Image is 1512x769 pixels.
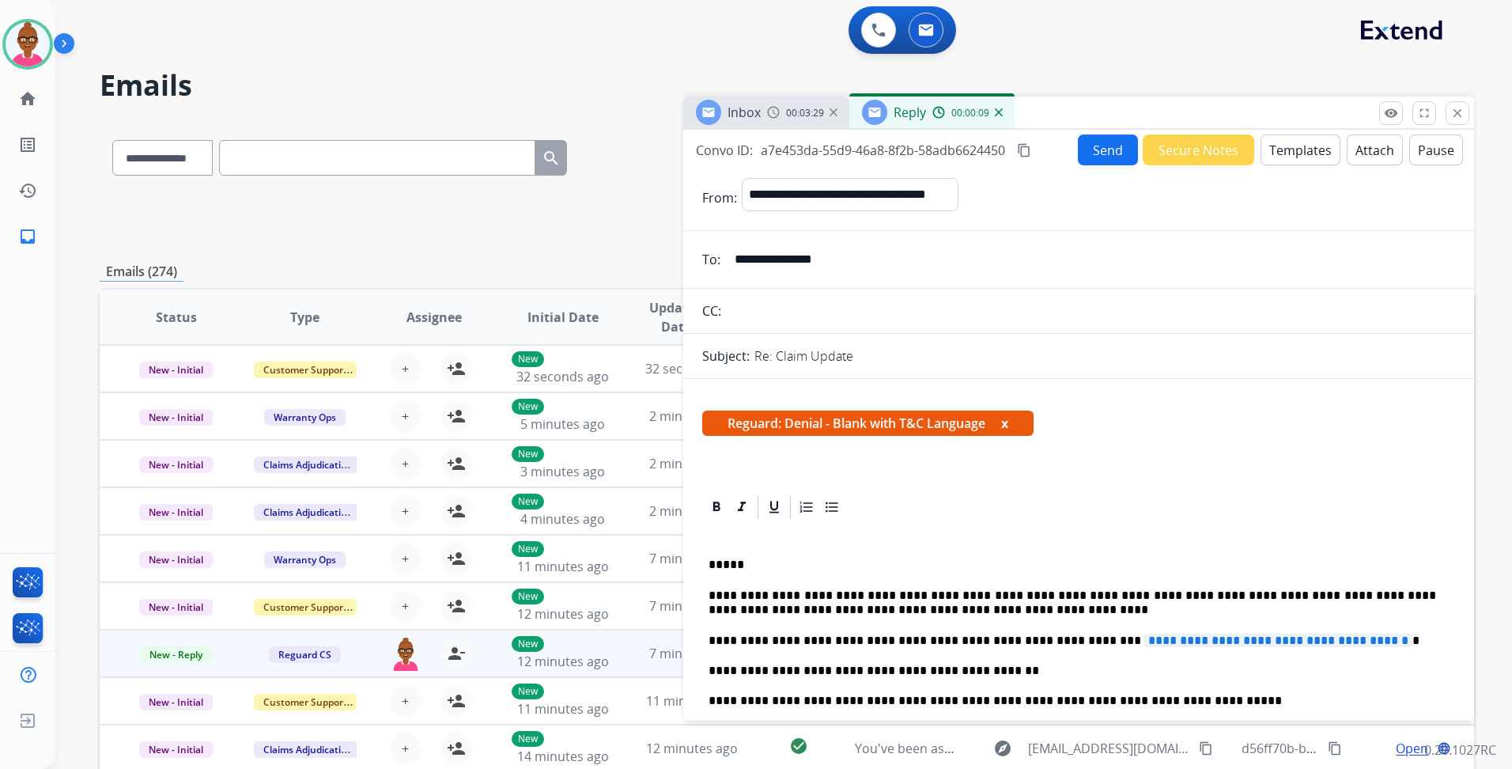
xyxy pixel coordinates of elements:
[696,141,753,160] p: Convo ID:
[641,298,712,336] span: Updated Date
[447,502,466,521] mat-icon: person_add
[517,653,609,670] span: 12 minutes ago
[1242,740,1479,757] span: d56ff70b-b190-4554-abf9-1062ced2802c
[646,692,738,710] span: 11 minutes ago
[517,700,609,718] span: 11 minutes ago
[402,407,409,426] span: +
[402,359,409,378] span: +
[447,549,466,568] mat-icon: person_add
[1328,741,1342,756] mat-icon: content_copy
[951,107,989,119] span: 00:00:09
[754,347,853,366] p: Re: Claim Update
[290,308,319,327] span: Type
[646,740,738,757] span: 12 minutes ago
[447,691,466,710] mat-icon: person_add
[761,142,1005,159] span: a7e453da-55d9-46a8-8f2b-58adb6624450
[1078,134,1138,165] button: Send
[390,400,421,432] button: +
[1001,414,1008,433] button: x
[1261,134,1340,165] button: Templates
[520,415,605,433] span: 5 minutes ago
[402,454,409,473] span: +
[1396,739,1428,758] span: Open
[517,605,609,623] span: 12 minutes ago
[1409,134,1463,165] button: Pause
[1417,106,1431,120] mat-icon: fullscreen
[517,748,609,765] span: 14 minutes ago
[705,495,728,519] div: Bold
[18,181,37,200] mat-icon: history
[390,685,421,717] button: +
[18,227,37,246] mat-icon: inbox
[254,504,362,521] span: Claims Adjudication
[789,737,808,756] mat-icon: check_circle
[728,104,761,121] span: Inbox
[390,638,421,671] img: agent-avatar
[762,495,786,519] div: Underline
[402,691,409,710] span: +
[264,551,346,568] span: Warranty Ops
[402,597,409,616] span: +
[649,407,734,425] span: 2 minutes ago
[527,308,599,327] span: Initial Date
[6,22,50,66] img: avatar
[402,502,409,521] span: +
[1384,106,1398,120] mat-icon: remove_red_eye
[512,636,544,652] p: New
[820,495,844,519] div: Bullet List
[254,741,362,758] span: Claims Adjudication
[702,347,750,366] p: Subject:
[139,456,213,473] span: New - Initial
[447,359,466,378] mat-icon: person_add
[18,135,37,154] mat-icon: list_alt
[649,645,734,662] span: 7 minutes ago
[139,551,213,568] span: New - Initial
[516,368,609,385] span: 32 seconds ago
[1143,134,1254,165] button: Secure Notes
[855,740,1355,757] span: You've been assigned a new service order: f7d072bd-a887-4b44-b35d-212970bc6055
[649,455,734,472] span: 2 minutes ago
[512,494,544,510] p: New
[542,149,561,168] mat-icon: search
[1347,134,1403,165] button: Attach
[512,731,544,747] p: New
[447,739,466,758] mat-icon: person_add
[520,463,605,480] span: 3 minutes ago
[1424,741,1496,760] p: 0.20.1027RC
[517,558,609,575] span: 11 minutes ago
[402,549,409,568] span: +
[645,360,738,377] span: 32 seconds ago
[139,362,213,378] span: New - Initial
[1017,143,1031,157] mat-icon: content_copy
[402,739,409,758] span: +
[702,250,720,269] p: To:
[156,308,197,327] span: Status
[512,589,544,604] p: New
[512,351,544,367] p: New
[139,599,213,616] span: New - Initial
[702,411,1034,436] span: Reguard: Denial - Blank with T&C Language
[447,644,466,663] mat-icon: person_remove
[1199,741,1213,756] mat-icon: content_copy
[512,446,544,462] p: New
[894,104,926,121] span: Reply
[447,597,466,616] mat-icon: person_add
[139,694,213,710] span: New - Initial
[390,733,421,764] button: +
[1028,739,1190,758] span: [EMAIL_ADDRESS][DOMAIN_NAME]
[520,510,605,528] span: 4 minutes ago
[795,495,818,519] div: Ordered List
[1450,106,1465,120] mat-icon: close
[993,739,1012,758] mat-icon: explore
[140,646,212,663] span: New - Reply
[139,504,213,521] span: New - Initial
[254,456,362,473] span: Claims Adjudication
[390,590,421,622] button: +
[702,301,721,320] p: CC:
[786,107,824,119] span: 00:03:29
[390,495,421,527] button: +
[390,543,421,574] button: +
[512,684,544,699] p: New
[18,89,37,108] mat-icon: home
[254,694,357,710] span: Customer Support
